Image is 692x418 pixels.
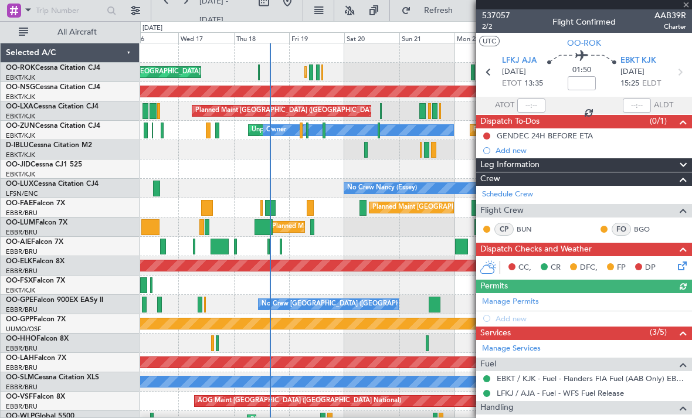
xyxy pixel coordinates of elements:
[497,388,624,398] a: LFKJ / AJA - Fuel - WFS Fuel Release
[6,112,35,121] a: EBKT/KJK
[482,9,510,22] span: 537057
[497,131,593,141] div: GENDEC 24H BEFORE ETA
[620,66,644,78] span: [DATE]
[6,374,99,381] a: OO-SLMCessna Citation XLS
[6,277,65,284] a: OO-FSXFalcon 7X
[6,170,35,179] a: EBKT/KJK
[6,247,38,256] a: EBBR/BRU
[6,277,33,284] span: OO-FSX
[198,392,401,410] div: AOG Maint [GEOGRAPHIC_DATA] ([GEOGRAPHIC_DATA] National)
[6,151,35,159] a: EBKT/KJK
[6,103,99,110] a: OO-LXACessna Citation CJ4
[6,93,35,101] a: EBKT/KJK
[645,262,656,274] span: DP
[6,316,33,323] span: OO-GPP
[178,32,233,43] div: Wed 17
[454,32,510,43] div: Mon 22
[6,64,100,72] a: OO-ROKCessna Citation CJ4
[234,32,289,43] div: Thu 18
[654,9,686,22] span: AAB39R
[6,142,92,149] a: D-IBLUCessna Citation M2
[6,103,33,110] span: OO-LXA
[123,32,178,43] div: Tue 16
[6,181,33,188] span: OO-LUX
[482,343,541,355] a: Manage Services
[344,32,399,43] div: Sat 20
[480,204,524,218] span: Flight Crew
[517,224,543,235] a: BUN
[650,326,667,338] span: (3/5)
[620,55,656,67] span: EBKT KJK
[6,161,30,168] span: OO-JID
[6,219,67,226] a: OO-LUMFalcon 7X
[6,305,38,314] a: EBBR/BRU
[6,344,38,353] a: EBBR/BRU
[6,200,33,207] span: OO-FAE
[6,383,38,392] a: EBBR/BRU
[6,355,34,362] span: OO-LAH
[372,199,585,216] div: Planned Maint [GEOGRAPHIC_DATA] ([GEOGRAPHIC_DATA] National)
[480,327,511,340] span: Services
[620,78,639,90] span: 15:25
[479,36,500,46] button: UTC
[634,224,660,235] a: BGO
[6,228,38,237] a: EBBR/BRU
[6,325,41,334] a: UUMO/OSF
[654,100,673,111] span: ALDT
[580,262,598,274] span: DFC,
[6,316,66,323] a: OO-GPPFalcon 7X
[480,115,540,128] span: Dispatch To-Dos
[6,374,34,381] span: OO-SLM
[6,258,32,265] span: OO-ELK
[399,32,454,43] div: Sun 21
[6,355,66,362] a: OO-LAHFalcon 7X
[6,142,29,149] span: D-IBLU
[252,121,441,139] div: Unplanned Maint [GEOGRAPHIC_DATA]-[GEOGRAPHIC_DATA]
[6,258,65,265] a: OO-ELKFalcon 8X
[518,262,531,274] span: CC,
[347,179,417,197] div: No Crew Nancy (Essey)
[480,358,496,371] span: Fuel
[6,239,63,246] a: OO-AIEFalcon 7X
[572,64,591,76] span: 01:50
[143,23,162,33] div: [DATE]
[413,6,463,15] span: Refresh
[6,161,82,168] a: OO-JIDCessna CJ1 525
[6,64,35,72] span: OO-ROK
[480,158,540,172] span: Leg Information
[266,121,286,139] div: Owner
[495,100,514,111] span: ATOT
[494,223,514,236] div: CP
[6,84,100,91] a: OO-NSGCessna Citation CJ4
[496,145,686,155] div: Add new
[6,393,33,400] span: OO-VSF
[6,189,38,198] a: LFSN/ENC
[13,23,127,42] button: All Aircraft
[6,73,35,82] a: EBKT/KJK
[480,243,592,256] span: Dispatch Checks and Weather
[6,239,31,246] span: OO-AIE
[524,78,543,90] span: 13:35
[480,401,514,414] span: Handling
[612,223,631,236] div: FO
[502,66,526,78] span: [DATE]
[195,102,380,120] div: Planned Maint [GEOGRAPHIC_DATA] ([GEOGRAPHIC_DATA])
[289,32,344,43] div: Fri 19
[617,262,626,274] span: FP
[6,286,35,295] a: EBKT/KJK
[6,297,33,304] span: OO-GPE
[497,373,686,383] a: EBKT / KJK - Fuel - Flanders FIA Fuel (AAB Only) EBKT / KJK
[6,393,65,400] a: OO-VSFFalcon 8X
[6,297,103,304] a: OO-GPEFalcon 900EX EASy II
[6,123,35,130] span: OO-ZUN
[6,209,38,218] a: EBBR/BRU
[567,37,601,49] span: OO-ROK
[6,402,38,411] a: EBBR/BRU
[654,22,686,32] span: Charter
[262,295,458,313] div: No Crew [GEOGRAPHIC_DATA] ([GEOGRAPHIC_DATA] National)
[482,189,533,200] a: Schedule Crew
[6,84,35,91] span: OO-NSG
[396,1,466,20] button: Refresh
[473,121,610,139] div: Planned Maint Kortrijk-[GEOGRAPHIC_DATA]
[6,200,65,207] a: OO-FAEFalcon 7X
